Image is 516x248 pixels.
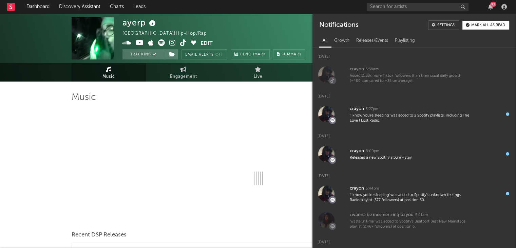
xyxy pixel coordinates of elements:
[350,147,364,155] div: crayon
[312,141,516,167] a: crayon8:00pmReleased a new Spotify album - stay.
[312,180,516,207] a: crayon5:44pm'i know you're sleeping' was added to Spotify's unknown feelings Radio playlist (577 ...
[490,2,496,7] div: 92
[295,63,370,82] a: Audience
[353,35,391,47] div: Releases/Events
[240,51,266,59] span: Benchmark
[102,73,115,81] span: Music
[221,63,295,82] a: Live
[391,35,418,47] div: Playlisting
[366,107,378,112] div: 5:27pm
[462,21,509,30] button: Mark all as read
[231,49,270,59] a: Benchmark
[312,48,516,61] div: [DATE]
[366,149,379,154] div: 8:00pm
[282,53,302,56] span: Summary
[366,67,379,72] div: 5:38am
[350,105,364,113] div: crayon
[273,49,305,59] button: Summary
[319,35,331,47] div: All
[200,39,213,48] button: Edit
[350,193,469,203] div: 'i know you're sleeping' was added to Spotify's unknown feelings Radio playlist (577 followers) a...
[319,20,358,30] div: Notifications
[350,73,469,84] div: Added 11.33x more Tiktok followers than their usual daily growth (+400 compared to +35 on average).
[312,167,516,180] div: [DATE]
[312,101,516,127] a: crayon5:27pm'i know you're sleeping' was added to 2 Spotify playlists, including The Love I Lost ...
[331,35,353,47] div: Growth
[72,63,146,82] a: Music
[181,49,227,59] button: Email AlertsOff
[170,73,197,81] span: Engagement
[215,53,224,57] em: Off
[254,73,263,81] span: Live
[367,3,469,11] input: Search for artists
[312,61,516,88] a: crayon5:38amAdded 11.33x more Tiktok followers than their usual daily growth (+400 compared to +3...
[350,211,414,219] div: i wanna be mesmerizing to you
[350,65,364,73] div: crayon
[312,127,516,141] div: [DATE]
[350,113,469,124] div: 'i know you're sleeping' was added to 2 Spotify playlists, including The Love I Lost Radio.
[312,233,516,247] div: [DATE]
[428,20,459,30] a: Settings
[72,231,127,239] span: Recent DSP Releases
[122,30,215,38] div: [GEOGRAPHIC_DATA] | Hip-Hop/Rap
[122,17,157,28] div: ayerp
[146,63,221,82] a: Engagement
[366,186,379,191] div: 5:44pm
[350,184,364,193] div: crayon
[471,23,505,27] div: Mark all as read
[122,49,165,59] button: Tracking
[312,207,516,233] a: i wanna be mesmerizing to you5:01am'waste ur time' was added to Spotify's Beatport Best New Mains...
[350,219,469,230] div: 'waste ur time' was added to Spotify's Beatport Best New Mainstage playlist (2.46k followers) at ...
[415,213,428,218] div: 5:01am
[312,88,516,101] div: [DATE]
[488,4,493,10] button: 92
[437,23,455,27] div: Settings
[350,155,469,160] div: Released a new Spotify album - stay.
